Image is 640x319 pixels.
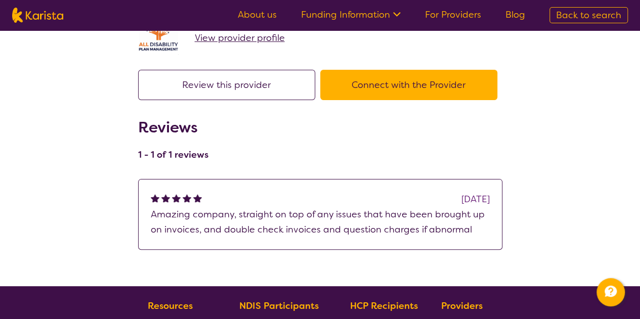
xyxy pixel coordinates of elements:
button: Connect with the Provider [320,70,497,100]
a: About us [238,9,277,21]
button: Review this provider [138,70,315,100]
img: Karista logo [12,8,63,23]
img: fullstar [161,194,170,202]
span: View provider profile [195,32,285,44]
p: Amazing company, straight on top of any issues that have been brought up on invoices, and double ... [151,207,490,237]
img: fullstar [151,194,159,202]
b: NDIS Participants [239,300,319,312]
button: Channel Menu [596,278,625,306]
a: Blog [505,9,525,21]
b: Providers [441,300,483,312]
b: HCP Recipients [350,300,417,312]
img: fullstar [172,194,181,202]
a: Back to search [549,7,628,23]
a: Funding Information [301,9,401,21]
a: View provider profile [195,30,285,45]
img: fullstar [193,194,202,202]
h2: Reviews [138,118,208,136]
div: [DATE] [461,192,490,207]
a: For Providers [425,9,481,21]
h4: 1 - 1 of 1 reviews [138,149,208,161]
span: Back to search [556,9,621,21]
img: fullstar [183,194,191,202]
h2: All Disability Plan Management [190,12,423,30]
b: Resources [148,300,193,312]
a: Review this provider [138,79,320,91]
a: Connect with the Provider [320,79,502,91]
img: at5vqv0lot2lggohlylh.jpg [138,15,179,55]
